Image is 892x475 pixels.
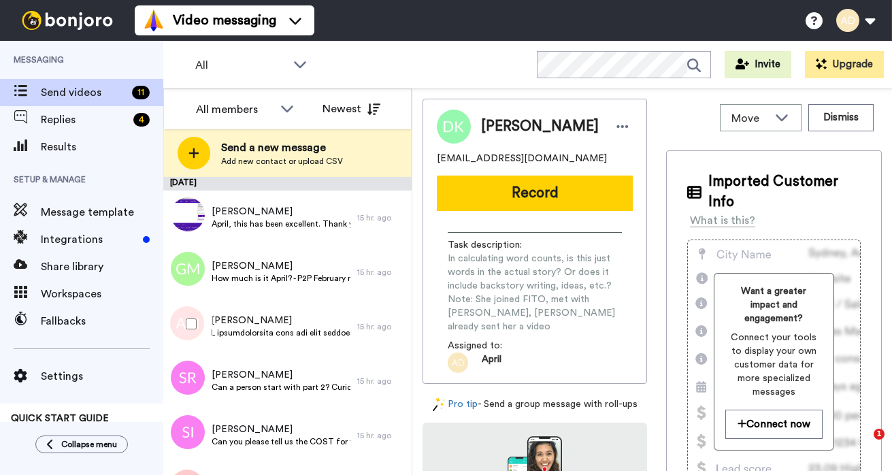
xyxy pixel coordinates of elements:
span: Connect your tools to display your own customer data for more specialized messages [725,331,823,399]
button: Newest [312,95,391,122]
div: [DATE] [163,177,412,191]
button: Invite [725,51,791,78]
span: Workspaces [41,286,163,302]
span: Want a greater impact and engagement? [725,284,823,325]
img: c4cd0c4e-7bf4-400a-aabd-5790860c3522.png [171,197,205,231]
span: Results [41,139,163,155]
span: Video messaging [173,11,276,30]
span: Settings [41,368,163,384]
span: Message template [41,204,163,220]
span: [PERSON_NAME] [481,116,599,137]
span: April [482,353,501,373]
button: Upgrade [805,51,884,78]
img: sr.png [171,361,205,395]
span: [PERSON_NAME] [212,368,350,382]
span: How much is it April? - P2P February might be better for me. Thank you April, I see a difference ... [212,273,350,284]
button: Collapse menu [35,436,128,453]
span: [PERSON_NAME] [212,259,350,273]
span: Share library [41,259,163,275]
div: 15 hr. ago [357,321,405,332]
span: Collapse menu [61,439,117,450]
img: Image of Dr Karen Shue [437,110,471,144]
span: Send videos [41,84,127,101]
a: Pro tip [433,397,478,412]
span: Move [731,110,768,127]
span: All [195,57,286,73]
div: 4 [133,113,150,127]
span: L ipsumdolorsita cons adi elit seddoeiu te incidid utla e dolorema'a en adminim, ven. Q nost exer... [211,327,350,338]
span: [EMAIL_ADDRESS][DOMAIN_NAME] [437,152,607,165]
span: Imported Customer Info [708,171,861,212]
iframe: Intercom live chat [846,429,878,461]
span: Fallbacks [41,313,163,329]
img: vm-color.svg [143,10,165,31]
div: All members [196,101,274,118]
span: Can a person start with part 2? Curious about how many of the people published their books. Note:... [212,382,350,393]
span: Add new contact or upload CSV [221,156,343,167]
img: magic-wand.svg [433,397,445,412]
div: - Send a group message with roll-ups [423,397,647,412]
span: In calculating word counts, is this just words in the actual story? Or does it include backstory ... [448,252,622,333]
button: Record [437,176,633,211]
div: What is this? [690,212,755,229]
span: Task description : [448,238,543,252]
span: Send a new message [221,140,343,156]
span: April, this has been excellent. Thank you for your time last week . I underestimated my word coun... [212,218,350,229]
div: 15 hr. ago [357,430,405,441]
span: 1 [874,429,885,440]
img: si.png [171,415,205,449]
div: 11 [132,86,150,99]
img: bj-logo-header-white.svg [16,11,118,30]
span: Replies [41,112,128,128]
span: [PERSON_NAME] [211,314,350,327]
span: [PERSON_NAME] [212,205,350,218]
button: Connect now [725,410,823,439]
img: gm.png [171,252,205,286]
span: QUICK START GUIDE [11,414,109,423]
img: ad.png [448,353,468,373]
span: Can you please tell us the COST for your program? I looked at your website, but no actual cost se... [212,436,350,447]
div: 15 hr. ago [357,376,405,387]
span: Integrations [41,231,137,248]
span: [PERSON_NAME] [212,423,350,436]
div: 15 hr. ago [357,212,405,223]
button: Dismiss [808,104,874,131]
span: Assigned to: [448,339,543,353]
div: 15 hr. ago [357,267,405,278]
